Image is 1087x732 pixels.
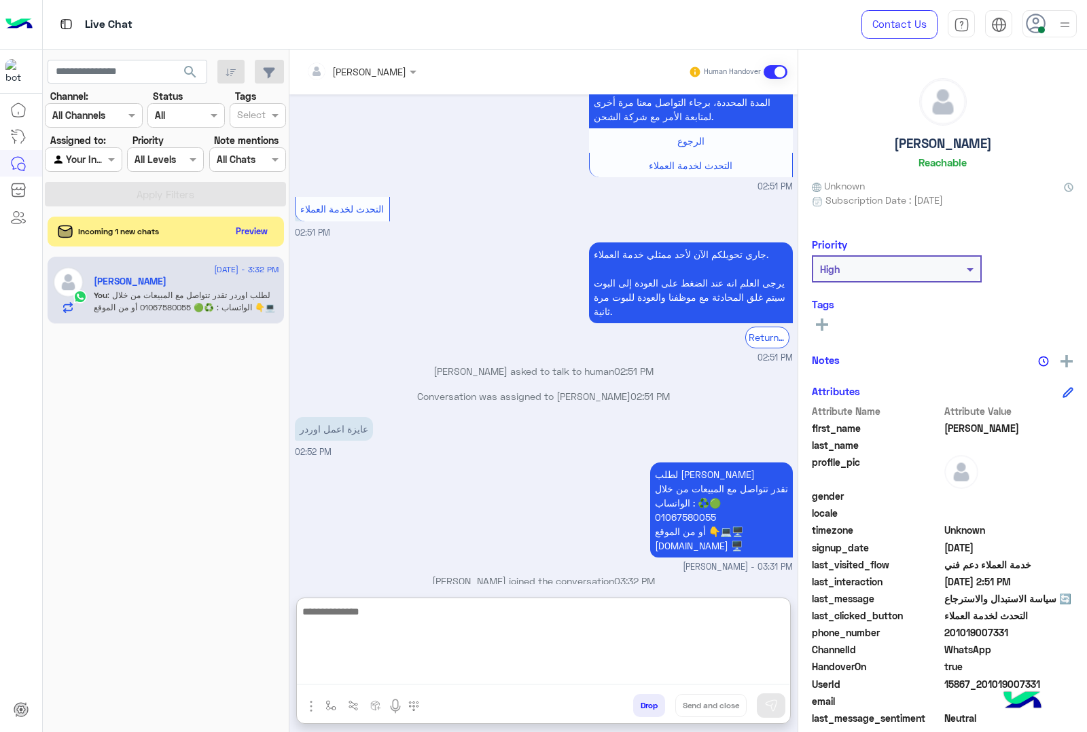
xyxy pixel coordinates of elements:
[174,60,207,89] button: search
[633,694,665,717] button: Drop
[5,59,30,84] img: 713415422032625
[58,16,75,33] img: tab
[944,557,1074,572] span: خدمة العملاء دعم فني
[861,10,938,39] a: Contact Us
[812,506,942,520] span: locale
[132,133,164,147] label: Priority
[825,193,943,207] span: Subscription Date : [DATE]
[320,694,342,716] button: select flow
[812,385,860,397] h6: Attributes
[614,365,654,377] span: 02:51 PM
[1061,355,1073,367] img: add
[812,489,942,503] span: gender
[295,574,793,588] p: [PERSON_NAME] joined the conversation
[812,404,942,418] span: Attribute Name
[954,17,969,33] img: tab
[614,575,655,587] span: 03:32 PM
[214,133,279,147] label: Note mentions
[944,677,1074,691] span: 15867_201019007331
[300,203,384,215] span: التحدث لخدمة العملاء
[303,698,319,714] img: send attachment
[944,711,1074,725] span: 0
[45,182,286,206] button: Apply Filters
[387,698,404,714] img: send voice note
[812,541,942,555] span: signup_date
[812,438,942,452] span: last_name
[944,608,1074,623] span: التحدث لخدمة العملاء
[944,541,1074,555] span: 2025-09-11T11:50:37.801Z
[812,608,942,623] span: last_clicked_button
[53,267,84,297] img: defaultAdmin.png
[812,642,942,657] span: ChannelId
[999,678,1046,725] img: hulul-logo.png
[73,290,87,304] img: WhatsApp
[230,221,274,241] button: Preview
[944,523,1074,537] span: Unknown
[650,462,793,557] p: 11/9/2025, 3:31 PM
[812,421,942,435] span: first_name
[812,659,942,674] span: HandoverOn
[325,700,336,711] img: select flow
[948,10,975,39] a: tab
[944,506,1074,520] span: null
[944,489,1074,503] span: null
[812,591,942,606] span: last_message
[764,699,778,712] img: send message
[365,694,387,716] button: create order
[50,89,88,103] label: Channel:
[78,225,159,238] span: Incoming 1 new chats
[812,574,942,589] span: last_interaction
[235,89,256,103] label: Tags
[5,10,33,39] img: Logo
[589,242,793,323] p: 11/9/2025, 2:51 PM
[812,694,942,708] span: email
[745,327,789,348] div: Return to Bot
[214,263,279,276] span: [DATE] - 3:32 PM
[675,694,747,717] button: Send and close
[944,591,1074,606] span: 🔄 سياسة الاستبدال والاسترجاع
[944,574,1074,589] span: 2025-09-11T11:51:48.303Z
[944,694,1074,708] span: null
[677,135,705,147] span: الرجوع
[812,298,1073,310] h6: Tags
[153,89,183,103] label: Status
[1038,356,1049,367] img: notes
[295,447,332,457] span: 02:52 PM
[944,421,1074,435] span: Sara
[991,17,1007,33] img: tab
[50,133,106,147] label: Assigned to:
[1056,16,1073,33] img: profile
[944,404,1074,418] span: Attribute Value
[944,455,978,489] img: defaultAdmin.png
[649,160,732,171] span: التحدث لخدمة العملاء
[812,711,942,725] span: last_message_sentiment
[758,181,793,194] span: 02:51 PM
[704,67,761,77] small: Human Handover
[342,694,365,716] button: Trigger scenario
[295,389,793,403] p: Conversation was assigned to [PERSON_NAME]
[85,16,132,34] p: Live Chat
[348,700,359,711] img: Trigger scenario
[812,354,840,366] h6: Notes
[295,417,373,441] p: 11/9/2025, 2:52 PM
[408,701,419,712] img: make a call
[944,625,1074,640] span: 201019007331
[812,523,942,537] span: timezone
[295,227,330,238] span: 02:51 PM
[812,455,942,486] span: profile_pic
[920,79,966,125] img: defaultAdmin.png
[812,557,942,572] span: last_visited_flow
[235,107,266,125] div: Select
[94,276,166,287] h5: Sara
[630,390,670,402] span: 02:51 PM
[812,179,865,193] span: Unknown
[919,156,967,168] h6: Reachable
[944,642,1074,657] span: 2
[94,290,107,300] span: You
[944,659,1074,674] span: true
[758,352,793,365] span: 02:51 PM
[812,677,942,691] span: UserId
[370,700,381,711] img: create order
[295,364,793,378] p: [PERSON_NAME] asked to talk to human
[683,561,793,574] span: [PERSON_NAME] - 03:31 PM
